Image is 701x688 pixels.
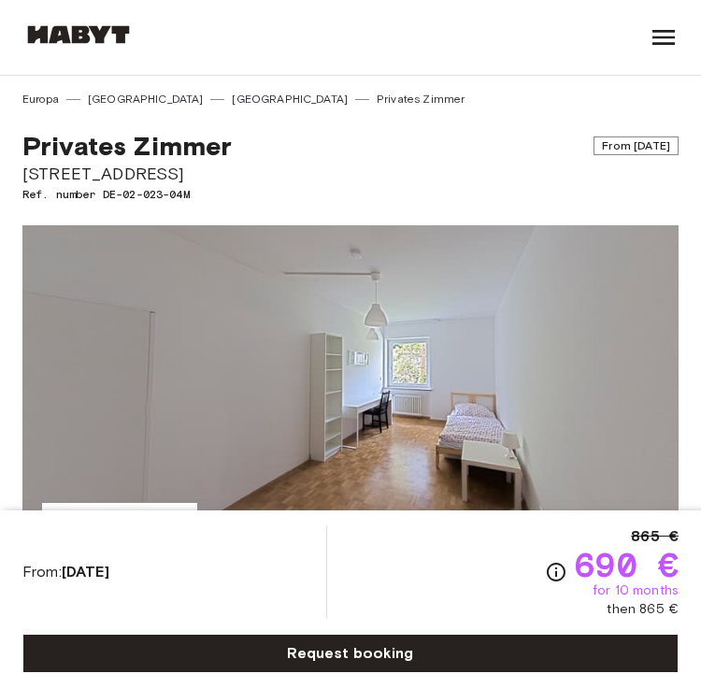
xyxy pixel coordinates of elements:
a: [GEOGRAPHIC_DATA] [88,91,204,107]
img: Habyt [22,25,135,44]
a: [GEOGRAPHIC_DATA] [232,91,348,107]
span: Ref. number DE-02-023-04M [22,186,679,203]
b: [DATE] [62,563,109,580]
span: 690 € [575,548,679,581]
span: for 10 months [593,581,679,600]
img: Marketing picture of unit DE-02-023-04M [22,225,679,554]
a: Request booking [22,634,679,673]
a: Privates Zimmer [377,91,465,107]
button: Show all photos [41,502,198,537]
span: [STREET_ADDRESS] [22,162,679,186]
svg: Check cost overview for full price breakdown. Please note that discounts apply to new joiners onl... [545,561,567,583]
span: 865 € [631,525,679,548]
a: Europa [22,91,59,107]
span: From: [22,562,109,582]
span: then 865 € [607,600,679,619]
span: Privates Zimmer [22,130,232,162]
span: From [DATE] [594,136,679,155]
